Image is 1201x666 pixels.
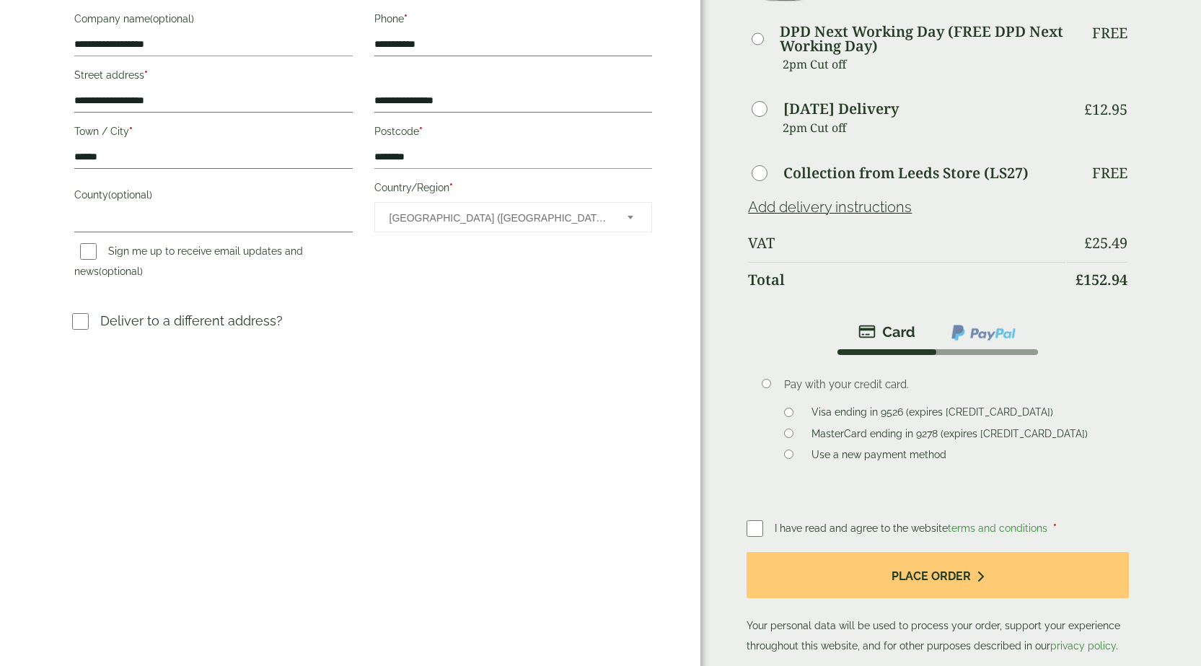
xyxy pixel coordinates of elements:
[747,552,1129,657] p: Your personal data will be used to process your order, support your experience throughout this we...
[784,377,1107,393] p: Pay with your credit card.
[748,262,1065,297] th: Total
[783,166,1029,180] label: Collection from Leeds Store (LS27)
[129,126,133,137] abbr: required
[74,245,303,281] label: Sign me up to receive email updates and news
[374,9,653,33] label: Phone
[144,69,148,81] abbr: required
[748,226,1065,260] th: VAT
[150,13,194,25] span: (optional)
[950,323,1017,342] img: ppcp-gateway.png
[449,182,453,193] abbr: required
[1092,25,1127,42] p: Free
[1092,165,1127,182] p: Free
[1075,270,1127,289] bdi: 152.94
[775,522,1050,534] span: I have read and agree to the website
[404,13,408,25] abbr: required
[419,126,423,137] abbr: required
[108,189,152,201] span: (optional)
[390,203,609,233] span: United Kingdom (UK)
[100,311,283,330] p: Deliver to a different address?
[748,198,912,216] a: Add delivery instructions
[1084,100,1092,119] span: £
[783,53,1065,75] p: 2pm Cut off
[806,406,1059,422] label: Visa ending in 9526 (expires [CREDIT_CARD_DATA])
[1053,522,1057,534] abbr: required
[374,202,653,232] span: Country/Region
[783,102,899,116] label: [DATE] Delivery
[374,178,653,202] label: Country/Region
[1050,640,1116,652] a: privacy policy
[74,121,353,146] label: Town / City
[780,25,1066,53] label: DPD Next Working Day (FREE DPD Next Working Day)
[1084,233,1127,253] bdi: 25.49
[948,522,1047,534] a: terms and conditions
[374,121,653,146] label: Postcode
[74,65,353,89] label: Street address
[74,185,353,209] label: County
[74,9,353,33] label: Company name
[747,552,1129,599] button: Place order
[80,243,97,260] input: Sign me up to receive email updates and news(optional)
[806,449,952,465] label: Use a new payment method
[1084,100,1127,119] bdi: 12.95
[806,428,1094,444] label: MasterCard ending in 9278 (expires [CREDIT_CARD_DATA])
[1084,233,1092,253] span: £
[783,117,1065,139] p: 2pm Cut off
[1075,270,1083,289] span: £
[858,323,915,341] img: stripe.png
[99,266,143,277] span: (optional)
